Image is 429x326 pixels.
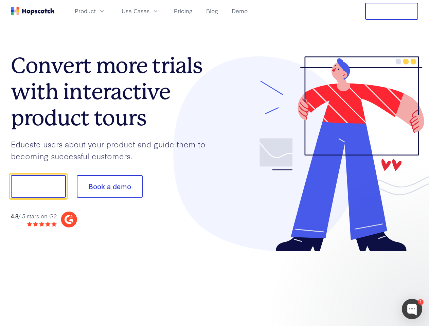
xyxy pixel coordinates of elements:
a: Demo [229,5,250,17]
button: Use Cases [118,5,163,17]
strong: 4.8 [11,212,18,220]
h1: Convert more trials with interactive product tours [11,53,215,131]
p: Educate users about your product and guide them to becoming successful customers. [11,138,215,162]
a: Pricing [171,5,195,17]
button: Free Trial [365,3,418,20]
span: Use Cases [122,7,149,15]
div: / 5 stars on G2 [11,212,57,220]
a: Home [11,7,54,15]
a: Blog [203,5,221,17]
button: Book a demo [77,175,143,198]
button: Show me! [11,175,66,198]
div: 1 [418,299,424,305]
span: Product [75,7,96,15]
button: Product [71,5,109,17]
